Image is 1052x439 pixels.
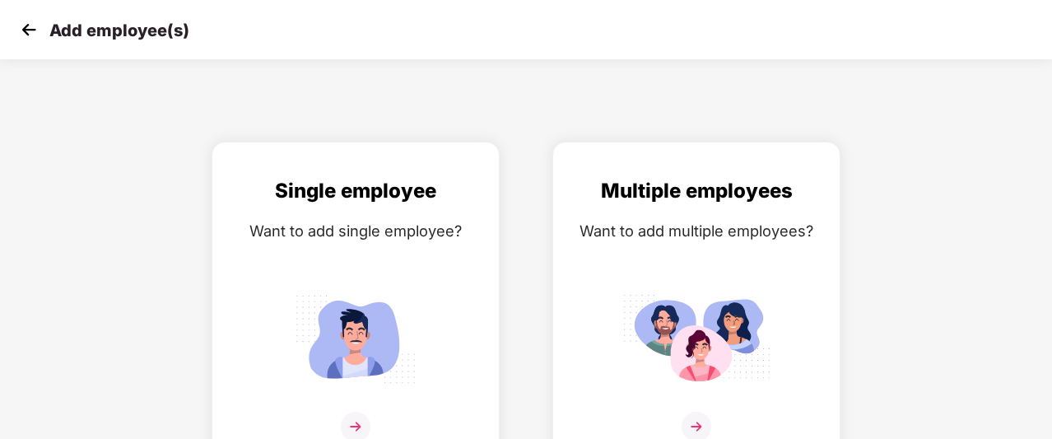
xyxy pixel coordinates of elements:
div: Want to add single employee? [229,219,482,243]
div: Single employee [229,175,482,207]
img: svg+xml;base64,PHN2ZyB4bWxucz0iaHR0cDovL3d3dy53My5vcmcvMjAwMC9zdmciIHdpZHRoPSIzMCIgaGVpZ2h0PSIzMC... [16,17,41,42]
div: Multiple employees [570,175,823,207]
div: Want to add multiple employees? [570,219,823,243]
img: svg+xml;base64,PHN2ZyB4bWxucz0iaHR0cDovL3d3dy53My5vcmcvMjAwMC9zdmciIGlkPSJNdWx0aXBsZV9lbXBsb3llZS... [622,287,770,390]
img: svg+xml;base64,PHN2ZyB4bWxucz0iaHR0cDovL3d3dy53My5vcmcvMjAwMC9zdmciIGlkPSJTaW5nbGVfZW1wbG95ZWUiIH... [282,287,430,390]
p: Add employee(s) [49,21,189,40]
